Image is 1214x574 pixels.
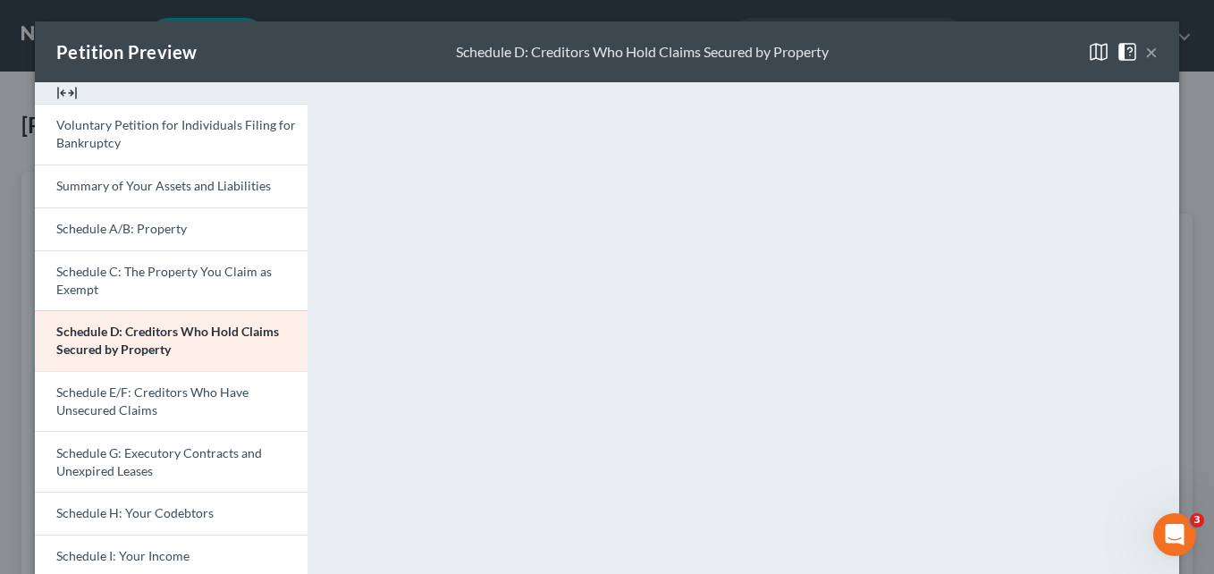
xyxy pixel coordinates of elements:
a: Schedule C: The Property You Claim as Exempt [35,250,308,311]
span: 3 [1190,513,1204,528]
iframe: Intercom live chat [1153,513,1196,556]
img: expand-e0f6d898513216a626fdd78e52531dac95497ffd26381d4c15ee2fc46db09dca.svg [56,82,78,104]
span: Voluntary Petition for Individuals Filing for Bankruptcy [56,117,296,150]
a: Schedule G: Executory Contracts and Unexpired Leases [35,431,308,492]
div: Petition Preview [56,39,197,64]
span: Schedule D: Creditors Who Hold Claims Secured by Property [56,324,279,357]
a: Schedule A/B: Property [35,207,308,250]
img: help-close-5ba153eb36485ed6c1ea00a893f15db1cb9b99d6cae46e1a8edb6c62d00a1a76.svg [1117,41,1138,63]
a: Summary of Your Assets and Liabilities [35,165,308,207]
div: Schedule D: Creditors Who Hold Claims Secured by Property [456,42,829,63]
a: Voluntary Petition for Individuals Filing for Bankruptcy [35,104,308,165]
img: map-close-ec6dd18eec5d97a3e4237cf27bb9247ecfb19e6a7ca4853eab1adfd70aa1fa45.svg [1088,41,1109,63]
span: Schedule H: Your Codebtors [56,505,214,520]
button: × [1145,41,1158,63]
span: Summary of Your Assets and Liabilities [56,178,271,193]
span: Schedule C: The Property You Claim as Exempt [56,264,272,297]
span: Schedule A/B: Property [56,221,187,236]
span: Schedule E/F: Creditors Who Have Unsecured Claims [56,384,249,418]
span: Schedule I: Your Income [56,548,190,563]
a: Schedule D: Creditors Who Hold Claims Secured by Property [35,310,308,371]
a: Schedule H: Your Codebtors [35,492,308,535]
a: Schedule E/F: Creditors Who Have Unsecured Claims [35,371,308,432]
span: Schedule G: Executory Contracts and Unexpired Leases [56,445,262,478]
